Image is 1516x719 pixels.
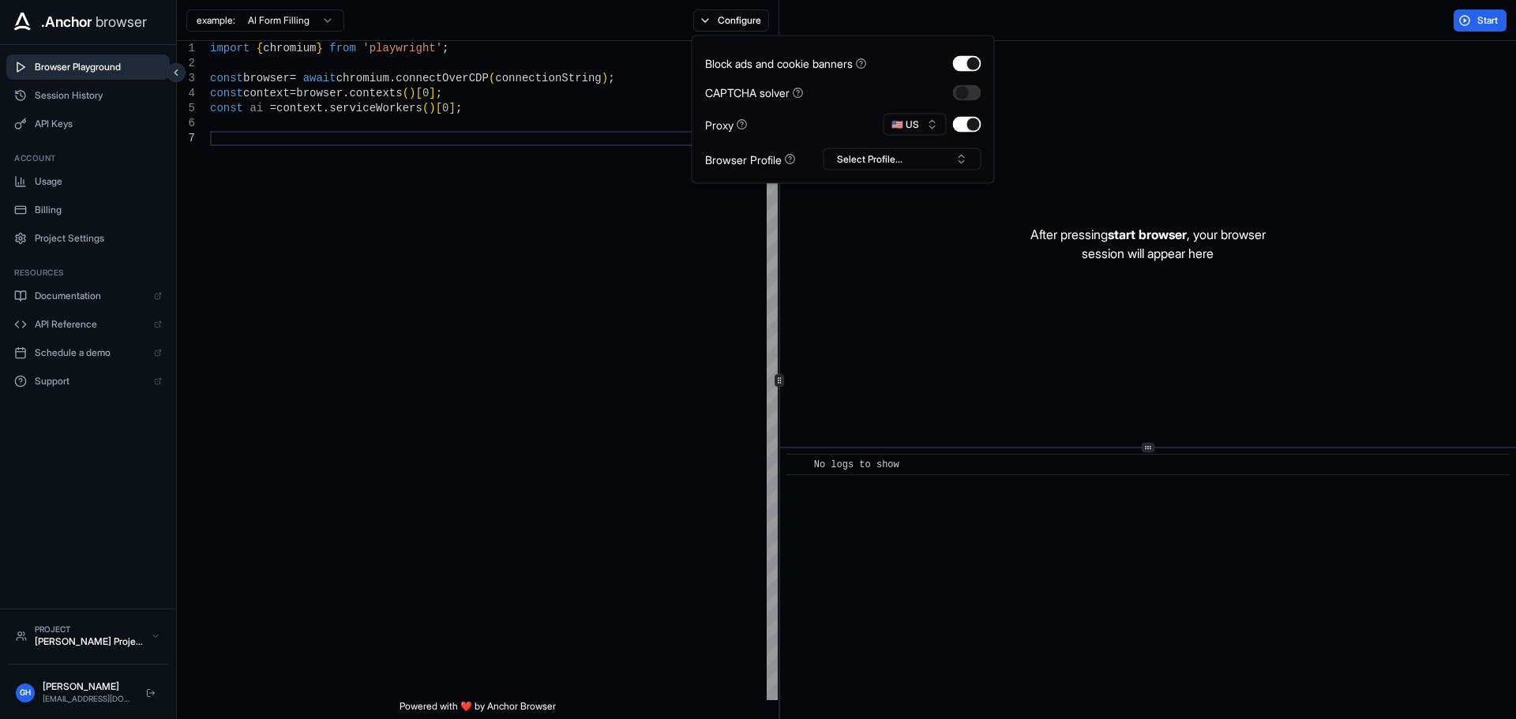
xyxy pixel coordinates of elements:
button: Project Settings [6,226,170,251]
div: 4 [177,86,195,101]
span: ] [429,87,435,99]
span: API Reference [35,318,146,331]
div: 2 [177,56,195,71]
p: After pressing , your browser session will appear here [1030,225,1266,263]
span: ( [403,87,409,99]
button: Configure [693,9,770,32]
span: chromium [336,72,389,84]
h3: Resources [14,267,162,279]
div: Block ads and cookie banners [705,55,867,72]
button: Project[PERSON_NAME] Project [8,617,168,654]
span: { [257,42,263,54]
button: API Keys [6,111,170,137]
a: API Reference [6,312,170,337]
span: ; [608,72,614,84]
button: Usage [6,169,170,194]
span: [ [436,102,442,114]
div: Project [35,624,143,635]
a: Support [6,369,170,394]
span: import [210,42,250,54]
button: Billing [6,197,170,223]
span: connectOverCDP [396,72,489,84]
span: ​ [794,457,802,473]
span: const [210,72,243,84]
span: contexts [349,87,402,99]
span: Start [1477,14,1499,27]
div: 5 [177,101,195,116]
span: start browser [1108,227,1187,242]
button: Select Profile... [824,148,981,170]
span: example: [197,14,235,27]
span: Project Settings [35,232,162,245]
span: Billing [35,204,162,216]
span: 0 [422,87,429,99]
span: Documentation [35,290,146,302]
span: Powered with ❤️ by Anchor Browser [400,700,556,719]
button: Start [1454,9,1507,32]
button: 🇺🇸 US [884,114,947,136]
span: [ [415,87,422,99]
div: CAPTCHA solver [705,84,804,101]
button: Browser Playground [6,54,170,80]
div: Proxy [705,116,748,133]
span: connectionString [495,72,601,84]
span: browser [243,72,290,84]
div: 6 [177,116,195,131]
div: [EMAIL_ADDRESS][DOMAIN_NAME] [43,693,133,705]
button: Session History [6,83,170,108]
span: ; [442,42,448,54]
span: ( [489,72,495,84]
span: . [343,87,349,99]
span: .Anchor [41,11,92,33]
span: context [276,102,323,114]
span: = [290,87,296,99]
span: ; [436,87,442,99]
div: [PERSON_NAME] Project [35,635,143,648]
span: ) [602,72,608,84]
div: [PERSON_NAME] [43,680,133,693]
span: const [210,87,243,99]
span: 'playwright' [362,42,442,54]
a: Schedule a demo [6,340,170,365]
h3: Account [14,152,162,164]
span: ; [456,102,462,114]
a: Documentation [6,283,170,309]
span: ] [449,102,456,114]
span: browser [296,87,343,99]
span: . [323,102,329,114]
span: browser [96,11,147,33]
img: Anchor Icon [9,9,35,35]
span: Session History [35,89,162,102]
span: serviceWorkers [329,102,422,114]
span: ( [422,102,429,114]
span: 0 [442,102,448,114]
span: API Keys [35,118,162,130]
span: Browser Playground [35,61,162,73]
div: 7 [177,131,195,146]
span: Schedule a demo [35,346,146,359]
span: ) [429,102,435,114]
span: from [329,42,356,54]
span: . [389,72,396,84]
span: } [316,42,322,54]
div: Browser Profile [705,151,796,167]
button: Collapse sidebar [167,63,186,82]
span: = [290,72,296,84]
span: const [210,102,243,114]
span: ) [409,87,415,99]
span: Support [35,375,146,388]
span: GH [20,687,31,698]
span: await [303,72,336,84]
span: No logs to show [814,459,899,470]
span: chromium [263,42,316,54]
span: = [270,102,276,114]
div: 3 [177,71,195,86]
span: context [243,87,290,99]
button: Logout [141,683,160,702]
span: Usage [35,175,162,188]
div: 1 [177,41,195,56]
span: ai [250,102,263,114]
